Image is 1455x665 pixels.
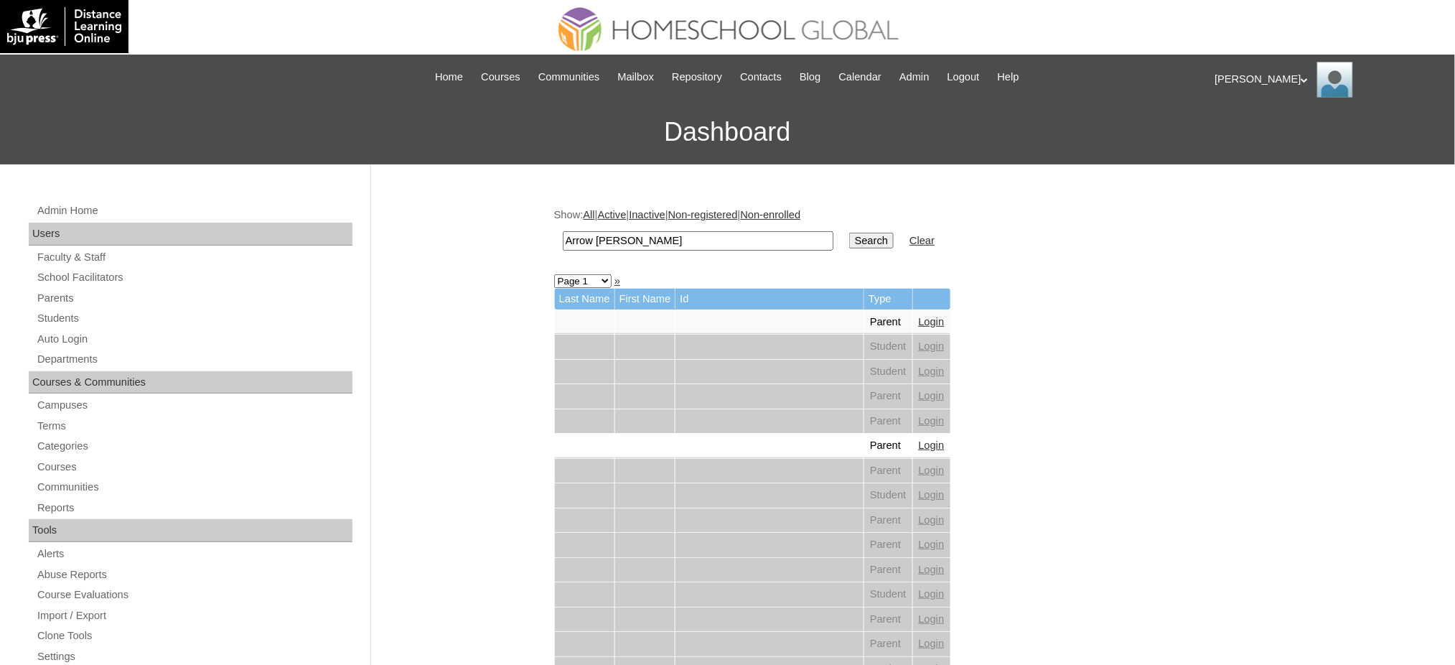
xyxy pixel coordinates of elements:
a: Faculty & Staff [36,248,352,266]
a: Abuse Reports [36,566,352,584]
h3: Dashboard [7,100,1448,164]
a: Login [919,613,945,625]
a: Login [919,489,945,501]
a: Help [991,69,1026,85]
a: » [614,275,620,287]
a: Login [919,440,945,451]
a: Login [919,514,945,526]
td: Last Name [555,289,614,310]
td: Parent [864,310,912,335]
a: Login [919,588,945,600]
td: Parent [864,558,912,582]
td: Student [864,483,912,508]
img: logo-white.png [7,7,121,46]
img: Ariane Ebuen [1317,62,1353,98]
a: Alerts [36,545,352,563]
a: Calendar [832,69,889,85]
span: Repository [672,69,722,85]
a: Active [598,209,627,220]
span: Contacts [740,69,782,85]
td: Id [675,289,864,310]
a: Login [919,564,945,575]
a: Clear [909,235,935,246]
a: Blog [792,69,828,85]
span: Home [435,69,463,85]
span: Logout [948,69,980,85]
span: Mailbox [618,69,655,85]
a: Home [428,69,470,85]
td: Parent [864,608,912,632]
span: Communities [538,69,600,85]
a: Parents [36,289,352,307]
a: Clone Tools [36,627,352,645]
div: Show: | | | | [554,208,1265,259]
td: Student [864,582,912,607]
a: Courses [474,69,528,85]
a: Non-enrolled [741,209,801,220]
td: Parent [864,533,912,557]
a: Terms [36,417,352,435]
a: Contacts [733,69,789,85]
a: Mailbox [611,69,662,85]
td: First Name [615,289,675,310]
a: Inactive [629,209,665,220]
a: Courses [36,458,352,476]
a: Login [919,539,945,550]
a: Repository [665,69,729,85]
td: Parent [864,384,912,409]
input: Search [563,231,833,251]
td: Student [864,335,912,359]
div: Courses & Communities [29,371,352,394]
a: Logout [940,69,987,85]
a: All [584,209,595,220]
td: Parent [864,508,912,533]
a: Campuses [36,396,352,414]
span: Courses [481,69,520,85]
input: Search [849,233,894,248]
div: Tools [29,519,352,542]
a: Non-registered [668,209,738,220]
td: Parent [864,434,912,458]
span: Help [998,69,1019,85]
td: Parent [864,409,912,434]
td: Parent [864,632,912,656]
a: School Facilitators [36,269,352,287]
a: Import / Export [36,607,352,625]
a: Students [36,310,352,327]
span: Blog [800,69,820,85]
td: Type [864,289,912,310]
td: Student [864,360,912,384]
a: Login [919,340,945,352]
span: Admin [899,69,930,85]
a: Login [919,390,945,401]
a: Auto Login [36,330,352,348]
a: Login [919,638,945,649]
a: Login [919,316,945,327]
a: Reports [36,499,352,517]
a: Communities [531,69,607,85]
a: Admin [892,69,937,85]
a: Departments [36,350,352,368]
a: Login [919,465,945,476]
a: Course Evaluations [36,586,352,604]
a: Login [919,415,945,427]
a: Categories [36,437,352,455]
a: Communities [36,478,352,496]
div: Users [29,223,352,246]
td: Parent [864,459,912,483]
a: Login [919,366,945,377]
a: Admin Home [36,202,352,220]
div: [PERSON_NAME] [1215,62,1441,98]
span: Calendar [839,69,881,85]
